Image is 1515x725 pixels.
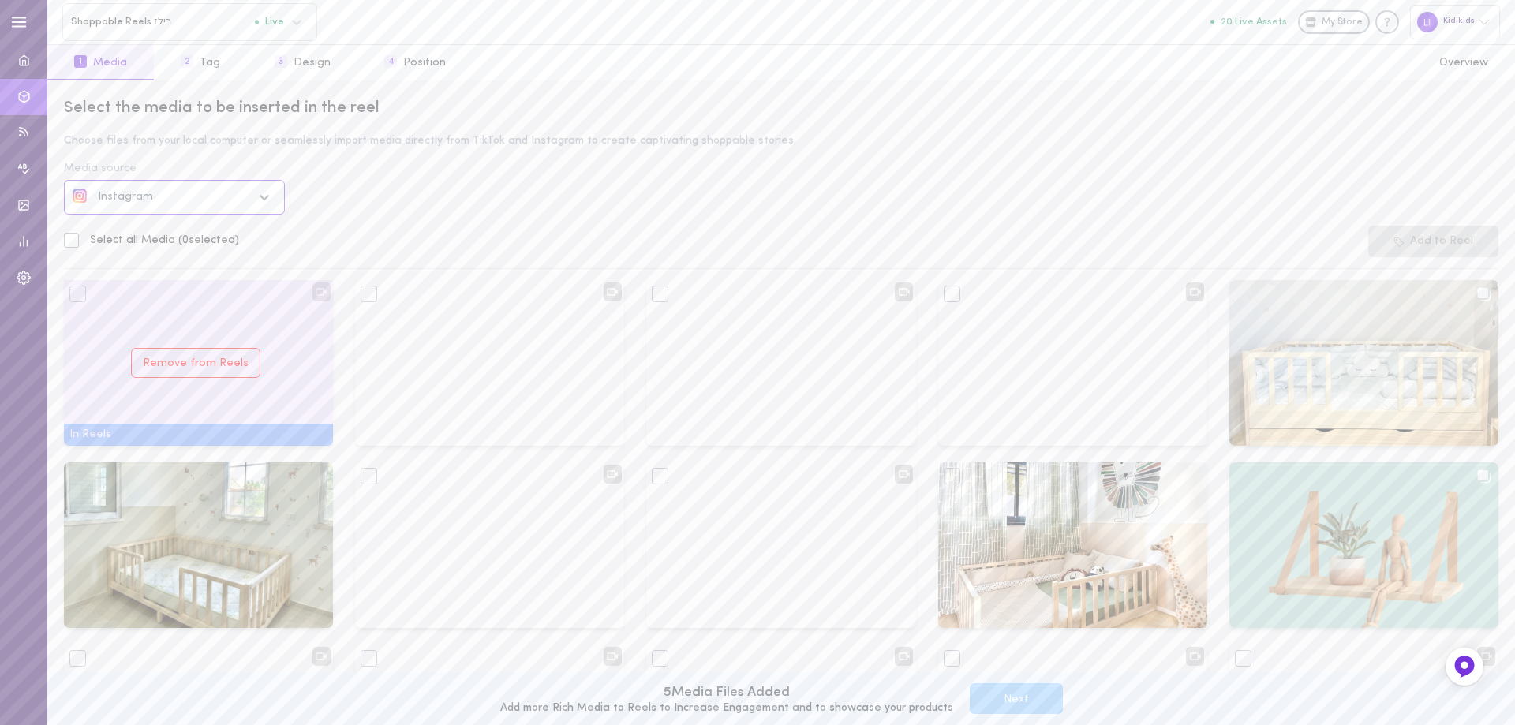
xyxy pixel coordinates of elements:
[1453,655,1476,678] img: Feedback Button
[255,17,284,27] span: Live
[131,348,260,379] button: Remove from Reels
[1298,10,1370,34] a: My Store
[47,45,154,80] button: 1Media
[275,55,287,68] span: 3
[1229,280,1498,446] img: Media null
[64,136,1498,147] div: Choose files from your local computer or seamlessly import media directly from TikTok and Instagr...
[98,191,153,203] span: Instagram
[384,55,397,68] span: 4
[1210,17,1298,28] a: 20 Live Assets
[73,189,87,203] img: social
[500,703,953,714] div: Add more Rich Media to Reels to Increase Engagement and to showcase your products
[64,163,1498,174] div: Media source
[1375,10,1399,34] div: Knowledge center
[357,45,473,80] button: 4Position
[1368,226,1498,257] button: Add to Reel
[1410,5,1500,39] div: Kidikids
[74,55,87,68] span: 1
[64,462,333,628] img: Media 17940950897902600
[1229,462,1498,628] img: Media null
[970,683,1063,714] button: Next
[90,234,239,246] span: Select all Media ( 0 selected)
[938,462,1207,628] img: Media 18062406211887477
[248,45,357,80] button: 3Design
[71,16,255,28] span: Shoppable Reels רילז
[154,45,247,80] button: 2Tag
[500,683,953,703] div: 5 Media Files Added
[1412,45,1515,80] button: Overview
[1322,16,1363,30] span: My Store
[181,55,193,68] span: 2
[1210,17,1287,27] button: 20 Live Assets
[64,97,1498,119] div: Select the media to be inserted in the reel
